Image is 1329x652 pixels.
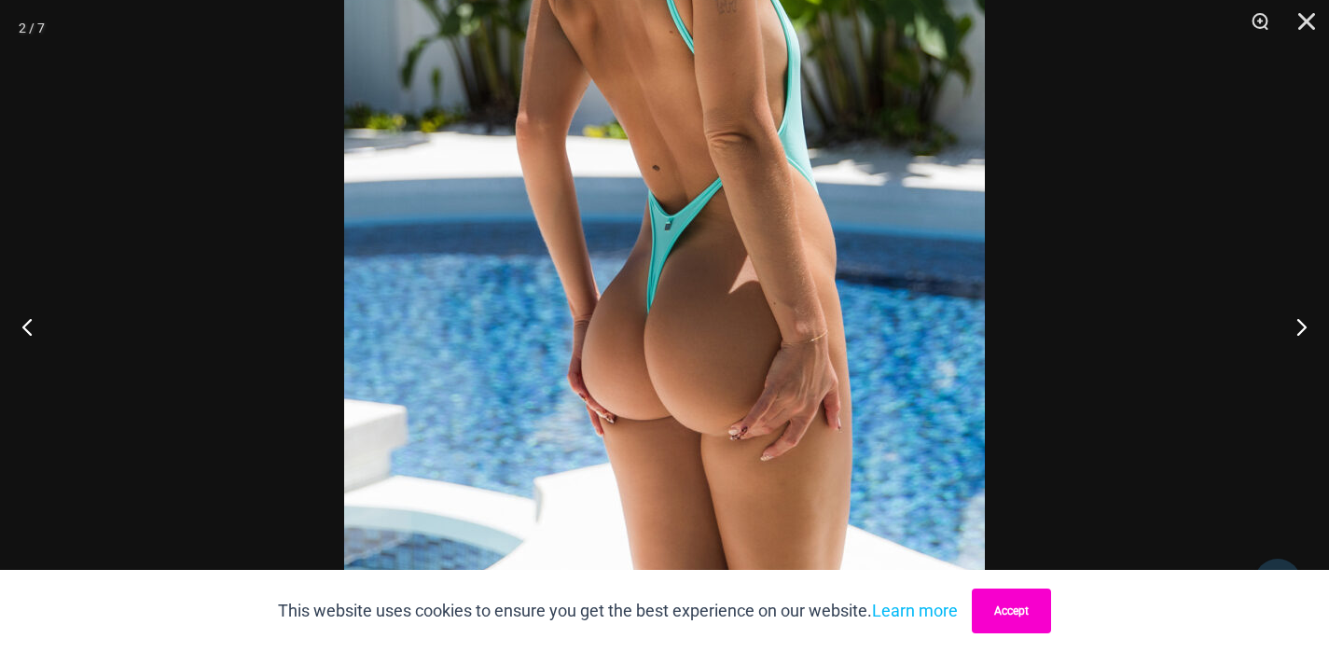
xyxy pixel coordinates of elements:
[278,597,958,625] p: This website uses cookies to ensure you get the best experience on our website.
[19,14,45,42] div: 2 / 7
[972,589,1051,633] button: Accept
[1259,280,1329,373] button: Next
[872,601,958,620] a: Learn more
